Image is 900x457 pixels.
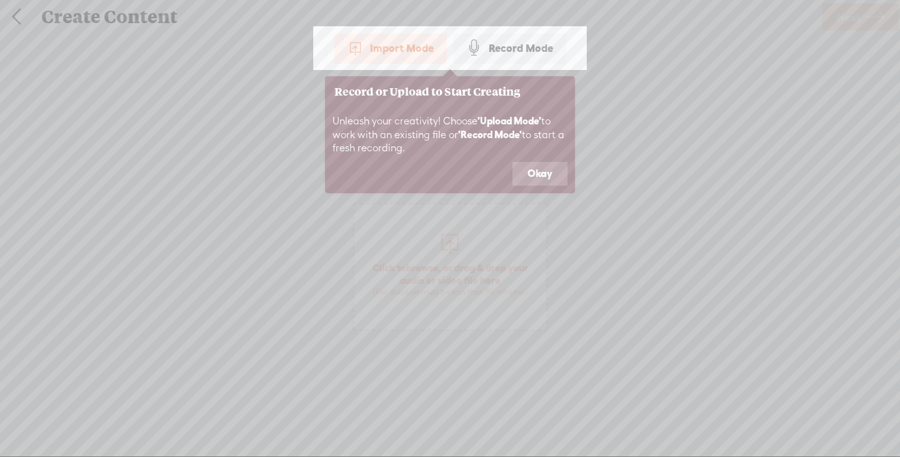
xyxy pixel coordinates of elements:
[334,86,566,98] h3: Record or Upload to Start Creating
[334,33,447,64] div: Import Mode
[325,107,575,162] div: Unleash your creativity! Choose to work with an existing file or to start a fresh recording.
[512,162,567,186] button: Okay
[453,33,566,64] div: Record Mode
[477,115,541,126] b: 'Upload Mode'
[458,129,522,140] b: 'Record Mode'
